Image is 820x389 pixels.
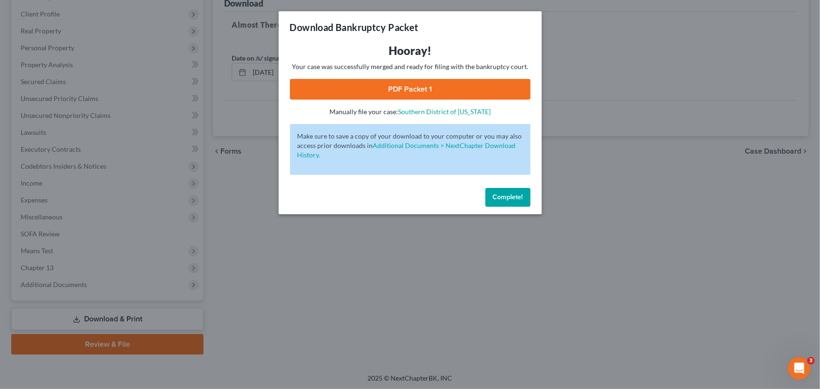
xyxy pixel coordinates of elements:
[290,43,531,58] h3: Hooray!
[297,132,523,160] p: Make sure to save a copy of your download to your computer or you may also access prior downloads in
[290,62,531,71] p: Your case was successfully merged and ready for filing with the bankruptcy court.
[398,108,491,116] a: Southern District of [US_STATE]
[290,21,419,34] h3: Download Bankruptcy Packet
[788,357,811,380] iframe: Intercom live chat
[290,79,531,100] a: PDF Packet 1
[485,188,531,207] button: Complete!
[807,357,815,365] span: 3
[297,141,516,159] a: Additional Documents > NextChapter Download History.
[493,193,523,201] span: Complete!
[290,107,531,117] p: Manually file your case:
